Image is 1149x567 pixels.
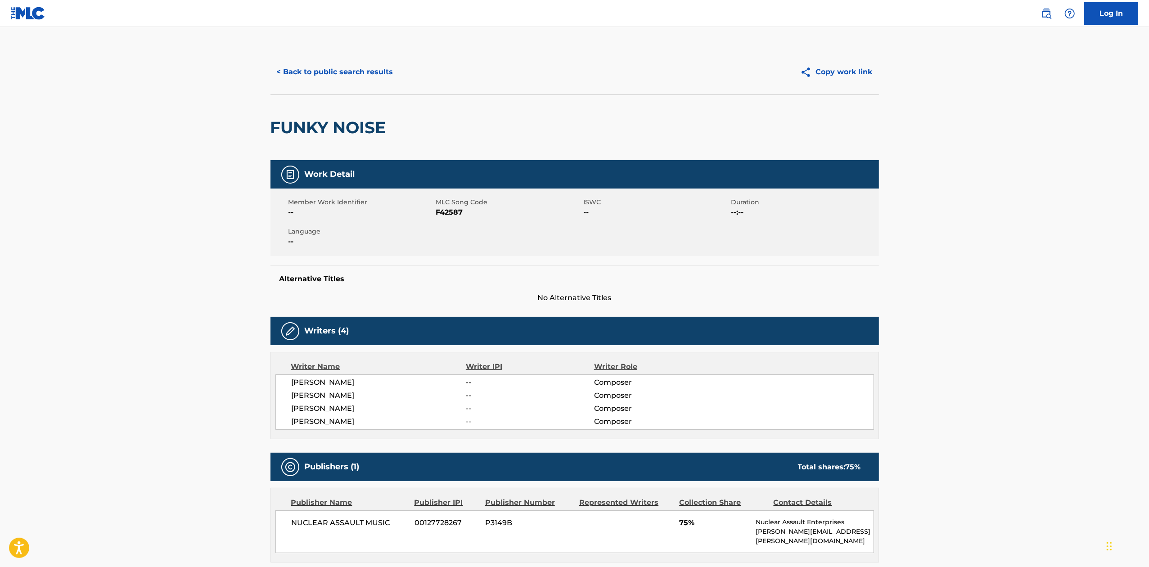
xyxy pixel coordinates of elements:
span: ISWC [584,198,729,207]
div: Publisher Number [485,497,572,508]
div: Publisher Name [291,497,408,508]
span: MLC Song Code [436,198,581,207]
h5: Writers (4) [305,326,349,336]
span: -- [466,390,594,401]
img: Publishers [285,462,296,472]
h5: Publishers (1) [305,462,360,472]
span: [PERSON_NAME] [292,403,466,414]
span: [PERSON_NAME] [292,377,466,388]
div: Total shares: [798,462,861,472]
span: Composer [594,416,711,427]
a: Public Search [1037,4,1055,22]
span: Member Work Identifier [288,198,434,207]
img: Work Detail [285,169,296,180]
span: Language [288,227,434,236]
span: -- [466,377,594,388]
span: Composer [594,390,711,401]
h5: Work Detail [305,169,355,180]
div: Help [1061,4,1079,22]
button: Copy work link [794,61,879,83]
span: P3149B [485,517,572,528]
span: 75 % [846,463,861,471]
a: Log In [1084,2,1138,25]
span: -- [288,207,434,218]
span: [PERSON_NAME] [292,390,466,401]
div: Collection Share [679,497,766,508]
div: Represented Writers [579,497,672,508]
div: Writer Role [594,361,711,372]
h2: FUNKY NOISE [270,117,391,138]
button: < Back to public search results [270,61,400,83]
div: Contact Details [774,497,861,508]
p: [PERSON_NAME][EMAIL_ADDRESS][PERSON_NAME][DOMAIN_NAME] [756,527,873,546]
div: Writer Name [291,361,466,372]
p: Nuclear Assault Enterprises [756,517,873,527]
span: -- [466,403,594,414]
img: MLC Logo [11,7,45,20]
span: [PERSON_NAME] [292,416,466,427]
div: Drag [1107,533,1112,560]
span: -- [288,236,434,247]
span: NUCLEAR ASSAULT MUSIC [292,517,408,528]
div: Publisher IPI [415,497,478,508]
span: 75% [679,517,749,528]
h5: Alternative Titles [279,274,870,283]
img: search [1041,8,1052,19]
div: Writer IPI [466,361,594,372]
span: Composer [594,377,711,388]
span: --:-- [731,207,877,218]
span: Duration [731,198,877,207]
span: -- [584,207,729,218]
span: 00127728267 [415,517,478,528]
span: F42587 [436,207,581,218]
iframe: Chat Widget [1104,524,1149,567]
span: Composer [594,403,711,414]
img: Copy work link [800,67,816,78]
span: No Alternative Titles [270,292,879,303]
img: help [1064,8,1075,19]
span: -- [466,416,594,427]
img: Writers [285,326,296,337]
